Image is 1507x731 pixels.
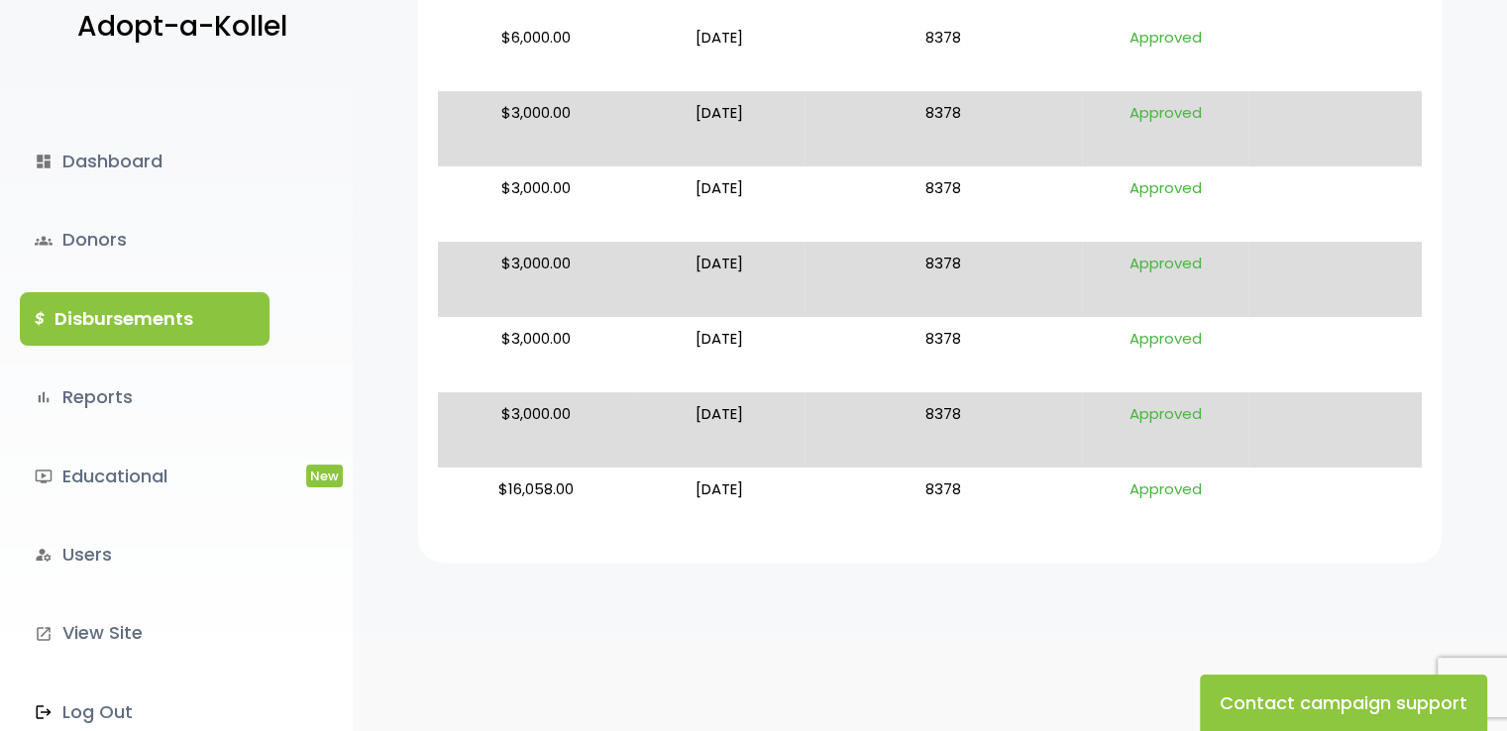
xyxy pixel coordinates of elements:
a: ondemand_videoEducationalNew [20,450,269,503]
p: Approved [1090,400,1240,460]
a: launchView Site [20,606,269,660]
p: 8378 [812,174,1074,234]
i: manage_accounts [35,546,53,564]
p: 8378 [812,325,1074,384]
p: $6,000.00 [446,24,626,83]
p: $3,000.00 [446,174,626,234]
p: [DATE] [642,325,797,384]
a: $Disbursements [20,292,269,346]
p: [DATE] [642,475,797,535]
i: bar_chart [35,388,53,406]
button: Contact campaign support [1200,675,1487,731]
p: [DATE] [642,400,797,460]
i: dashboard [35,153,53,170]
p: [DATE] [642,99,797,158]
a: bar_chartReports [20,370,269,424]
a: dashboardDashboard [20,135,269,188]
p: $3,000.00 [446,325,626,384]
p: 8378 [812,99,1074,158]
p: 8378 [812,250,1074,309]
p: Approved [1090,250,1240,309]
p: [DATE] [642,250,797,309]
i: ondemand_video [35,468,53,485]
p: $3,000.00 [446,99,626,158]
p: 8378 [812,475,1074,535]
p: Approved [1090,325,1240,384]
a: manage_accountsUsers [20,528,269,581]
i: launch [35,625,53,643]
p: [DATE] [642,24,797,83]
p: Approved [1090,174,1240,234]
p: [DATE] [642,174,797,234]
p: 8378 [812,400,1074,460]
p: $16,058.00 [446,475,626,535]
p: Approved [1090,475,1240,535]
p: $3,000.00 [446,400,626,460]
a: groupsDonors [20,213,269,266]
p: Approved [1090,99,1240,158]
i: $ [35,305,45,334]
span: groups [35,232,53,250]
p: Approved [1090,24,1240,83]
p: Adopt-a-Kollel [77,2,287,52]
p: $3,000.00 [446,250,626,309]
p: 8378 [812,24,1074,83]
span: New [306,465,343,487]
